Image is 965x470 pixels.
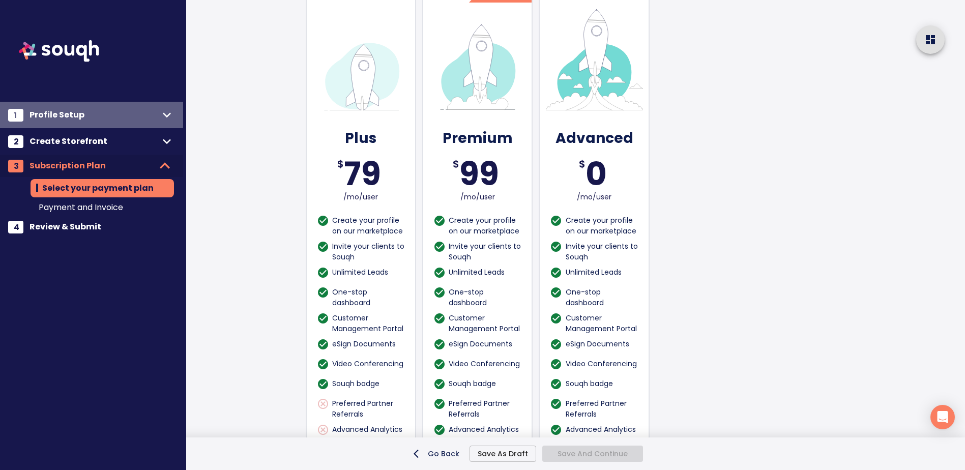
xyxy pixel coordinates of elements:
span: Profile Setup [30,108,159,122]
h5: Plus [345,129,376,148]
div: Unlimited Leads [558,267,638,282]
div: Video Conferencing [441,359,521,374]
div: Souqh badge [441,378,521,394]
button: Save As Draft [470,446,536,462]
div: One-stop dashboard [441,287,521,308]
div: Create your profile on our marketplace [324,215,405,237]
span: 4 [14,221,19,233]
img: Plus.svg [312,9,410,110]
div: Preferred Partner Referrals [558,398,638,420]
div: Invite your clients to Souqh [324,241,405,262]
span: 1 [14,109,17,122]
p: /mo/user [460,192,495,202]
span: Select your payment plan [39,181,166,195]
p: /mo/user [577,192,611,202]
div: Customer Management Portal [324,313,405,334]
div: Customer Management Portal [558,313,638,334]
div: $ [579,156,586,192]
div: Select your payment plan [31,179,174,197]
span: Subscription Plan [30,159,155,173]
div: Customer Management Portal [441,313,521,334]
div: Advanced Analytics [324,424,405,439]
div: Invite your clients to Souqh [441,241,521,262]
div: Payment and Invoice [31,199,174,216]
div: Preferred Partner Referrals [441,398,521,420]
span: Go Back [416,449,459,459]
div: Open Intercom Messenger [930,405,955,429]
div: Preferred Partner Referrals [324,398,405,420]
span: Save As Draft [478,449,528,458]
div: One-stop dashboard [324,287,405,308]
img: Advanced.svg [546,9,643,110]
p: /mo/user [343,192,378,202]
span: 3 [14,160,19,172]
div: Advanced Analytics [441,424,521,439]
span: 2 [14,135,19,148]
h5: Advanced [555,129,633,148]
div: Souqh badge [324,378,405,394]
div: Create your profile on our marketplace [441,215,521,237]
span: Payment and Invoice [39,201,166,214]
div: Invite your clients to Souqh [558,241,638,262]
div: $ [337,156,344,192]
div: Unlimited Leads [324,267,405,282]
div: Souqh badge [558,378,638,394]
div: Video Conferencing [324,359,405,374]
button: home [916,25,945,54]
div: Advanced Analytics [558,424,638,439]
div: eSign Documents [441,339,521,354]
div: Video Conferencing [558,359,638,374]
div: $ [453,156,459,192]
div: One-stop dashboard [558,287,638,308]
div: eSign Documents [324,339,405,354]
span: Review & Submit [30,220,175,234]
span: Create Storefront [30,134,159,149]
div: eSign Documents [558,339,638,354]
img: Premium.svg [429,9,526,110]
h5: Premium [443,129,513,148]
div: Unlimited Leads [441,267,521,282]
div: Create your profile on our marketplace [558,215,638,237]
button: Go Back [412,446,463,462]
